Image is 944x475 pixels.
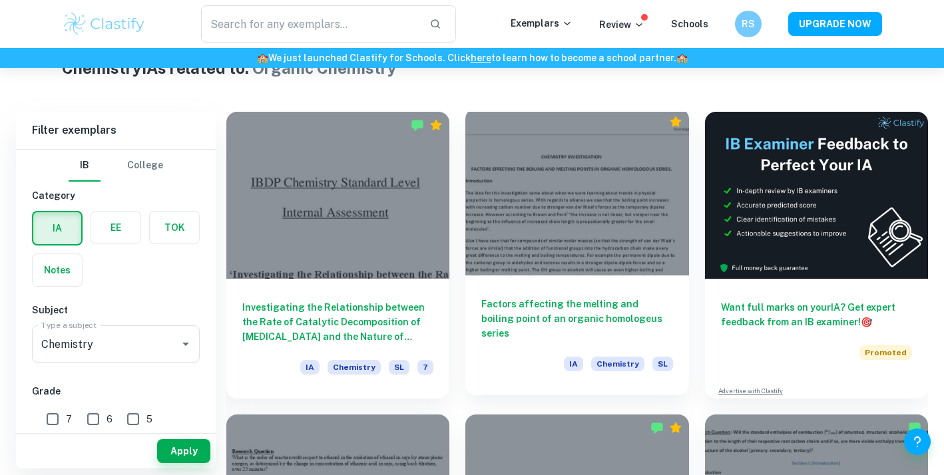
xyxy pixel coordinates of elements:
img: Marked [908,421,921,434]
div: Premium [429,118,443,132]
label: Type a subject [41,319,97,331]
img: Marked [650,421,664,434]
a: Investigating the Relationship between the Rate of Catalytic Decomposition of [MEDICAL_DATA] and ... [226,112,449,398]
h6: We just launched Clastify for Schools. Click to learn how to become a school partner. [3,51,941,65]
a: here [471,53,491,63]
button: TOK [150,212,199,243]
span: Promoted [859,345,912,360]
button: Apply [157,439,210,463]
span: 7 [417,360,433,375]
span: 5 [146,412,152,426]
p: Exemplars [511,16,573,31]
button: UPGRADE NOW [788,12,882,36]
span: Chemistry [591,357,644,371]
a: Advertise with Clastify [718,387,783,396]
img: Marked [411,118,424,132]
div: Premium [669,115,682,128]
span: IA [564,357,583,371]
button: Help and Feedback [904,428,931,455]
a: Want full marks on yourIA? Get expert feedback from an IB examiner!PromotedAdvertise with Clastify [705,112,928,398]
span: 7 [66,412,72,426]
h6: Filter exemplars [16,112,216,149]
span: Organic Chemistry [252,59,397,77]
span: 🏫 [257,53,268,63]
button: College [127,150,163,182]
div: Premium [669,421,682,434]
span: IA [300,360,320,375]
span: 🏫 [676,53,688,63]
button: Notes [33,254,82,286]
span: 🎯 [861,317,872,327]
button: RS [735,11,762,37]
span: 6 [107,412,113,426]
button: Open [176,335,195,353]
a: Schools [671,19,708,29]
input: Search for any exemplars... [201,5,419,43]
h6: Category [32,188,200,203]
h6: RS [741,17,756,31]
span: SL [652,357,673,371]
span: Chemistry [328,360,381,375]
img: Thumbnail [705,112,928,279]
div: Filter type choice [69,150,163,182]
button: IB [69,150,101,182]
button: IA [33,212,81,244]
a: Factors affecting the melting and boiling point of an organic homologeus seriesIAChemistrySL [465,112,688,398]
h6: Factors affecting the melting and boiling point of an organic homologeus series [481,297,672,341]
h1: Chemistry IAs related to: [62,56,883,80]
img: Clastify logo [62,11,146,37]
h6: Grade [32,384,200,398]
span: SL [389,360,409,375]
h6: Want full marks on your IA ? Get expert feedback from an IB examiner! [721,300,912,329]
h6: Subject [32,303,200,317]
h6: Investigating the Relationship between the Rate of Catalytic Decomposition of [MEDICAL_DATA] and ... [242,300,433,344]
p: Review [599,17,644,32]
button: EE [91,212,140,243]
